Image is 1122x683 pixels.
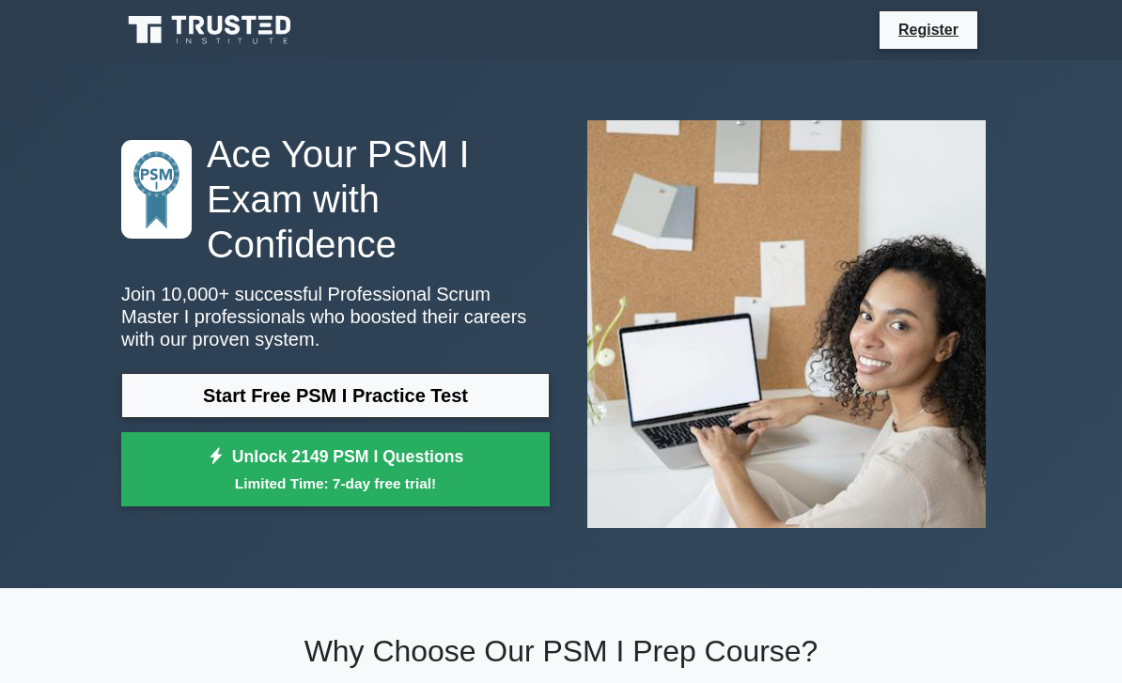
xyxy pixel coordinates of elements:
a: Register [887,18,970,41]
small: Limited Time: 7-day free trial! [145,473,526,494]
p: Join 10,000+ successful Professional Scrum Master I professionals who boosted their careers with ... [121,283,550,350]
a: Unlock 2149 PSM I QuestionsLimited Time: 7-day free trial! [121,432,550,507]
h1: Ace Your PSM I Exam with Confidence [121,132,550,268]
h2: Why Choose Our PSM I Prep Course? [121,633,1001,669]
a: Start Free PSM I Practice Test [121,373,550,418]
